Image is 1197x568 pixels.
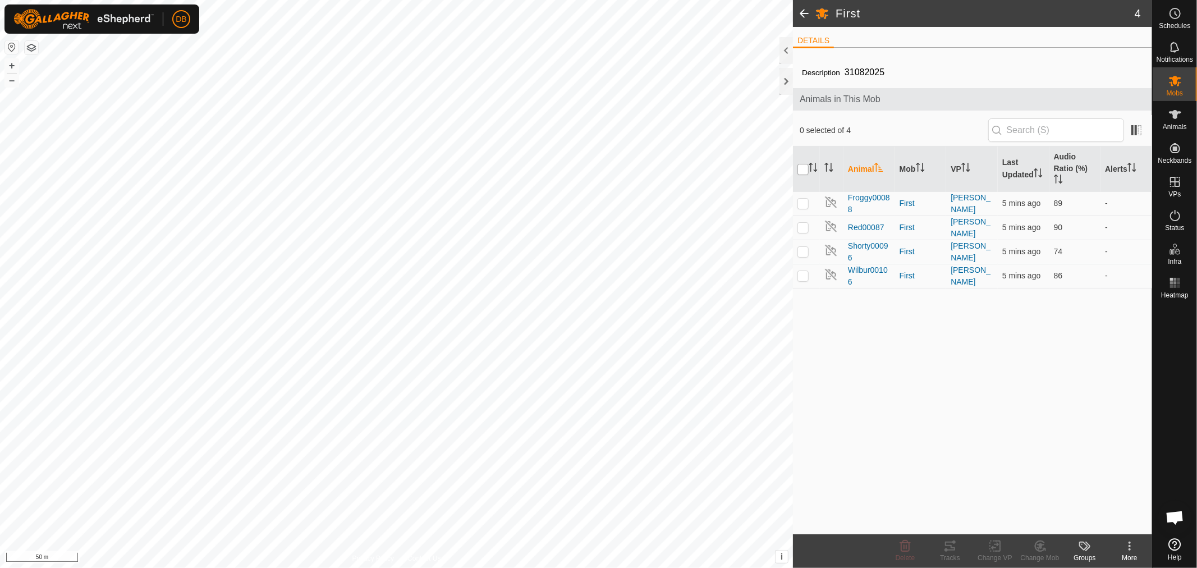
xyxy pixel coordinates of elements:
button: – [5,74,19,87]
span: 0 selected of 4 [800,125,988,136]
span: Wilbur00106 [848,264,891,288]
span: 86 [1054,271,1063,280]
div: First [900,270,942,282]
div: Tracks [928,553,973,563]
a: Help [1153,534,1197,565]
span: Heatmap [1161,292,1189,299]
span: 4 [1135,5,1141,22]
img: returning off [824,219,838,233]
p-sorticon: Activate to sort [1034,170,1043,179]
span: 22 Sept 2025, 12:44 pm [1002,247,1040,256]
span: 22 Sept 2025, 12:44 pm [1002,199,1040,208]
img: returning off [824,195,838,209]
span: DB [176,13,186,25]
span: Notifications [1157,56,1193,63]
span: Infra [1168,258,1181,265]
th: Audio Ratio (%) [1049,146,1101,192]
span: Mobs [1167,90,1183,97]
div: Change Mob [1017,553,1062,563]
button: Map Layers [25,41,38,54]
a: [PERSON_NAME] [951,193,990,214]
label: Description [802,68,840,77]
a: [PERSON_NAME] [951,217,990,238]
span: VPs [1168,191,1181,198]
div: First [900,246,942,258]
span: 31082025 [840,63,889,81]
span: Help [1168,554,1182,561]
span: 22 Sept 2025, 12:44 pm [1002,271,1040,280]
th: Animal [843,146,895,192]
span: 22 Sept 2025, 12:44 pm [1002,223,1040,232]
a: [PERSON_NAME] [951,241,990,262]
th: VP [946,146,998,192]
div: Change VP [973,553,1017,563]
p-sorticon: Activate to sort [1127,164,1136,173]
span: Delete [896,554,915,562]
td: - [1100,191,1152,216]
div: More [1107,553,1152,563]
a: Privacy Policy [352,553,395,564]
td: - [1100,264,1152,288]
button: Reset Map [5,40,19,54]
span: Neckbands [1158,157,1191,164]
p-sorticon: Activate to sort [1054,176,1063,185]
p-sorticon: Activate to sort [961,164,970,173]
span: Animals [1163,123,1187,130]
span: Schedules [1159,22,1190,29]
div: First [900,222,942,233]
span: Animals in This Mob [800,93,1145,106]
button: + [5,59,19,72]
div: Open chat [1158,501,1192,534]
span: 90 [1054,223,1063,232]
span: i [781,552,783,561]
p-sorticon: Activate to sort [809,164,818,173]
input: Search (S) [988,118,1124,142]
th: Last Updated [998,146,1049,192]
a: Contact Us [407,553,441,564]
td: - [1100,216,1152,240]
span: 74 [1054,247,1063,256]
span: Red00087 [848,222,884,233]
div: Groups [1062,553,1107,563]
span: 89 [1054,199,1063,208]
span: Froggy00088 [848,192,891,216]
p-sorticon: Activate to sort [916,164,925,173]
th: Alerts [1100,146,1152,192]
img: Gallagher Logo [13,9,154,29]
th: Mob [895,146,947,192]
img: returning off [824,244,838,257]
div: First [900,198,942,209]
button: i [776,551,788,563]
a: [PERSON_NAME] [951,265,990,286]
td: - [1100,240,1152,264]
p-sorticon: Activate to sort [824,164,833,173]
li: DETAILS [793,35,834,48]
span: Shorty00096 [848,240,891,264]
h2: First [836,7,1135,20]
img: returning off [824,268,838,281]
span: Status [1165,225,1184,231]
p-sorticon: Activate to sort [874,164,883,173]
